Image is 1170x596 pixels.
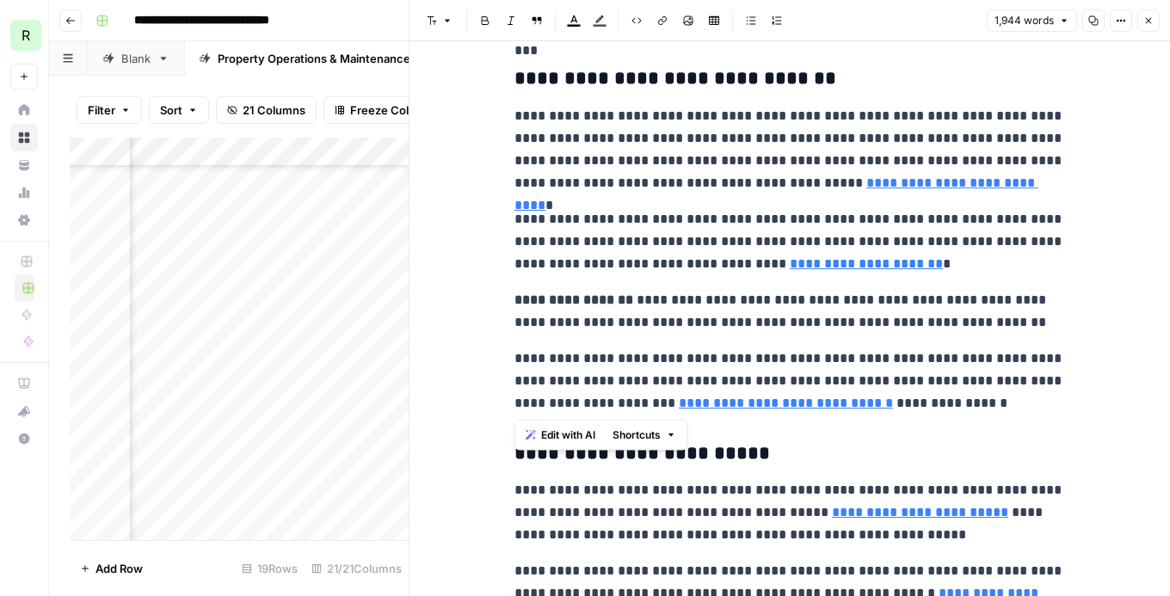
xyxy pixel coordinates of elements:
div: Property Operations & Maintenance [218,50,410,67]
button: Edit with AI [519,424,602,446]
a: Usage [10,179,38,206]
span: Edit with AI [541,427,595,443]
div: 19 Rows [235,555,305,582]
a: Blank [88,41,184,76]
a: AirOps Academy [10,370,38,397]
button: Filter [77,96,142,124]
a: Property Operations & Maintenance [184,41,444,76]
a: Browse [10,124,38,151]
span: Sort [160,101,182,119]
div: Blank [121,50,151,67]
button: Freeze Columns [323,96,450,124]
span: R [22,25,30,46]
a: Settings [10,206,38,234]
button: Workspace: Re-Leased [10,14,38,57]
button: Add Row [70,555,153,582]
span: 21 Columns [243,101,305,119]
span: Filter [88,101,115,119]
a: Your Data [10,151,38,179]
button: Help + Support [10,425,38,452]
button: Shortcuts [606,424,683,446]
div: What's new? [11,398,37,424]
span: Shortcuts [613,427,661,443]
a: Home [10,96,38,124]
div: 21/21 Columns [305,555,409,582]
button: 1,944 words [987,9,1077,32]
button: Sort [149,96,209,124]
span: Freeze Columns [350,101,439,119]
span: 1,944 words [995,13,1054,28]
span: Add Row [95,560,143,577]
button: 21 Columns [216,96,317,124]
button: What's new? [10,397,38,425]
